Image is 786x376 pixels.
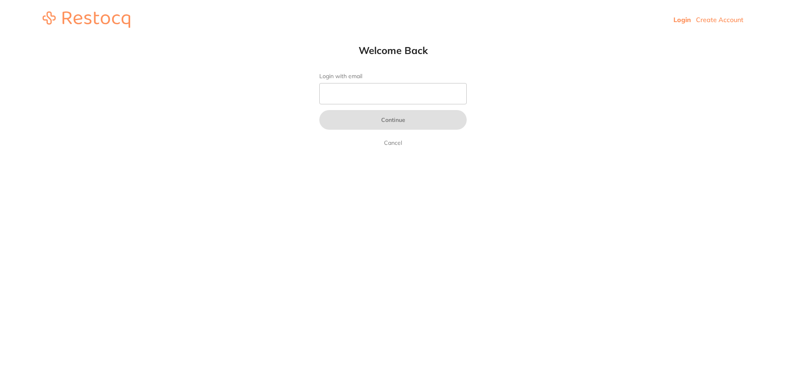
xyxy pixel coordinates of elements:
[303,44,483,56] h1: Welcome Back
[673,16,691,24] a: Login
[382,138,404,148] a: Cancel
[696,16,743,24] a: Create Account
[319,110,467,130] button: Continue
[319,73,467,80] label: Login with email
[43,11,130,28] img: restocq_logo.svg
